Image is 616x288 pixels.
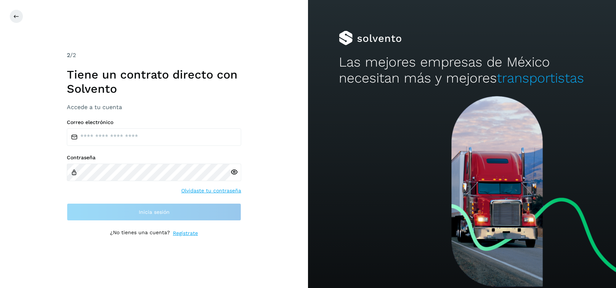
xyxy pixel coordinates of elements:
p: ¿No tienes una cuenta? [110,229,170,237]
h2: Las mejores empresas de México necesitan más y mejores [339,54,585,87]
span: transportistas [497,70,584,86]
button: Inicia sesión [67,203,241,221]
label: Contraseña [67,155,241,161]
div: /2 [67,51,241,60]
label: Correo electrónico [67,119,241,125]
span: Inicia sesión [139,209,170,215]
h1: Tiene un contrato directo con Solvento [67,68,241,96]
a: Olvidaste tu contraseña [181,187,241,195]
h3: Accede a tu cuenta [67,104,241,111]
a: Regístrate [173,229,198,237]
span: 2 [67,52,70,59]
